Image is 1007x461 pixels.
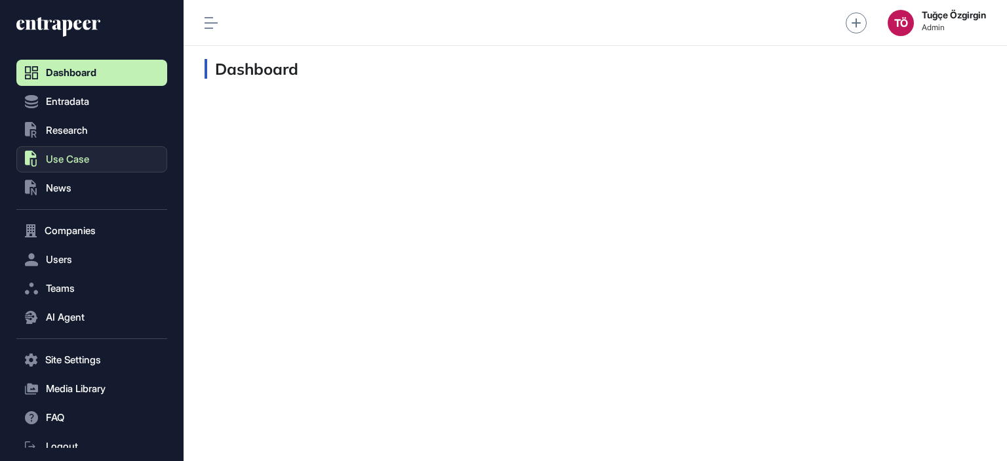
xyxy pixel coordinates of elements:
[46,254,72,265] span: Users
[16,60,167,86] a: Dashboard
[16,376,167,402] button: Media Library
[46,96,89,107] span: Entradata
[16,247,167,273] button: Users
[46,384,106,394] span: Media Library
[16,89,167,115] button: Entradata
[46,125,88,136] span: Research
[16,433,167,460] a: Logout
[922,10,986,20] strong: Tuğçe Özgirgin
[46,183,71,193] span: News
[46,68,96,78] span: Dashboard
[46,283,75,294] span: Teams
[46,312,85,323] span: AI Agent
[205,59,298,79] h3: Dashboard
[16,146,167,172] button: Use Case
[888,10,914,36] button: TÖ
[16,275,167,302] button: Teams
[16,405,167,431] button: FAQ
[16,175,167,201] button: News
[16,304,167,331] button: AI Agent
[45,355,101,365] span: Site Settings
[922,23,986,32] span: Admin
[16,117,167,144] button: Research
[46,412,64,423] span: FAQ
[16,347,167,373] button: Site Settings
[46,154,89,165] span: Use Case
[45,226,96,236] span: Companies
[46,441,78,452] span: Logout
[16,218,167,244] button: Companies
